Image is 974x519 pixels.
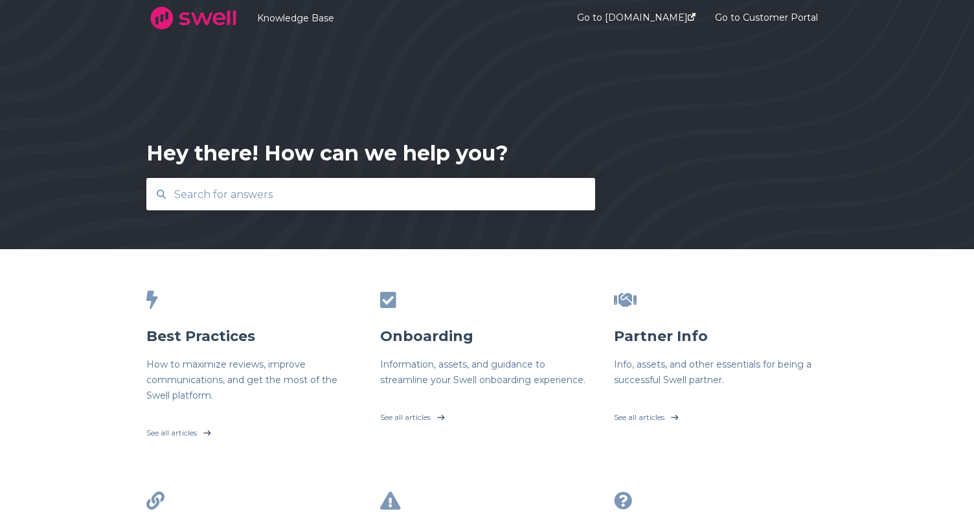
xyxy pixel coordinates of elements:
[257,12,538,24] a: Knowledge Base
[146,492,164,510] span: 
[380,291,396,309] span: 
[614,357,828,388] h6: Info, assets, and other essentials for being a successful Swell partner.
[146,414,360,446] a: See all articles
[614,327,828,346] h3: Partner Info
[166,181,576,208] input: Search for answers
[380,492,401,510] span: 
[146,139,508,168] div: Hey there! How can we help you?
[146,2,240,34] img: company logo
[146,327,360,346] h3: Best Practices
[614,492,632,510] span: 
[146,291,158,309] span: 
[380,357,594,388] h6: Information, assets, and guidance to streamline your Swell onboarding experience.
[614,291,637,309] span: 
[380,327,594,346] h3: Onboarding
[146,357,360,403] h6: How to maximize reviews, improve communications, and get the most of the Swell platform.
[380,398,594,430] a: See all articles
[614,398,828,430] a: See all articles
